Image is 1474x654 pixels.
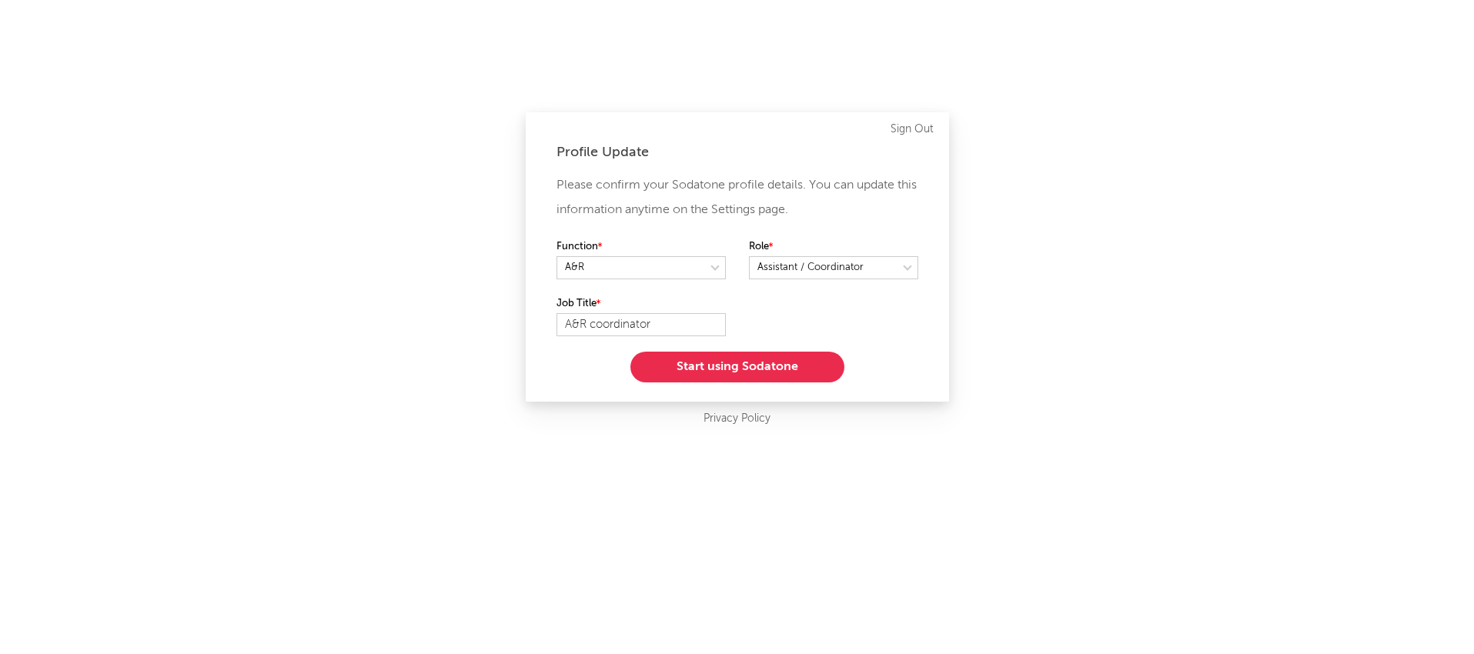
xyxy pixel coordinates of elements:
div: Profile Update [557,143,918,162]
a: Privacy Policy [704,409,770,429]
p: Please confirm your Sodatone profile details. You can update this information anytime on the Sett... [557,173,918,222]
label: Job Title [557,295,726,313]
label: Function [557,238,726,256]
label: Role [749,238,918,256]
button: Start using Sodatone [630,352,844,382]
a: Sign Out [891,120,934,138]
